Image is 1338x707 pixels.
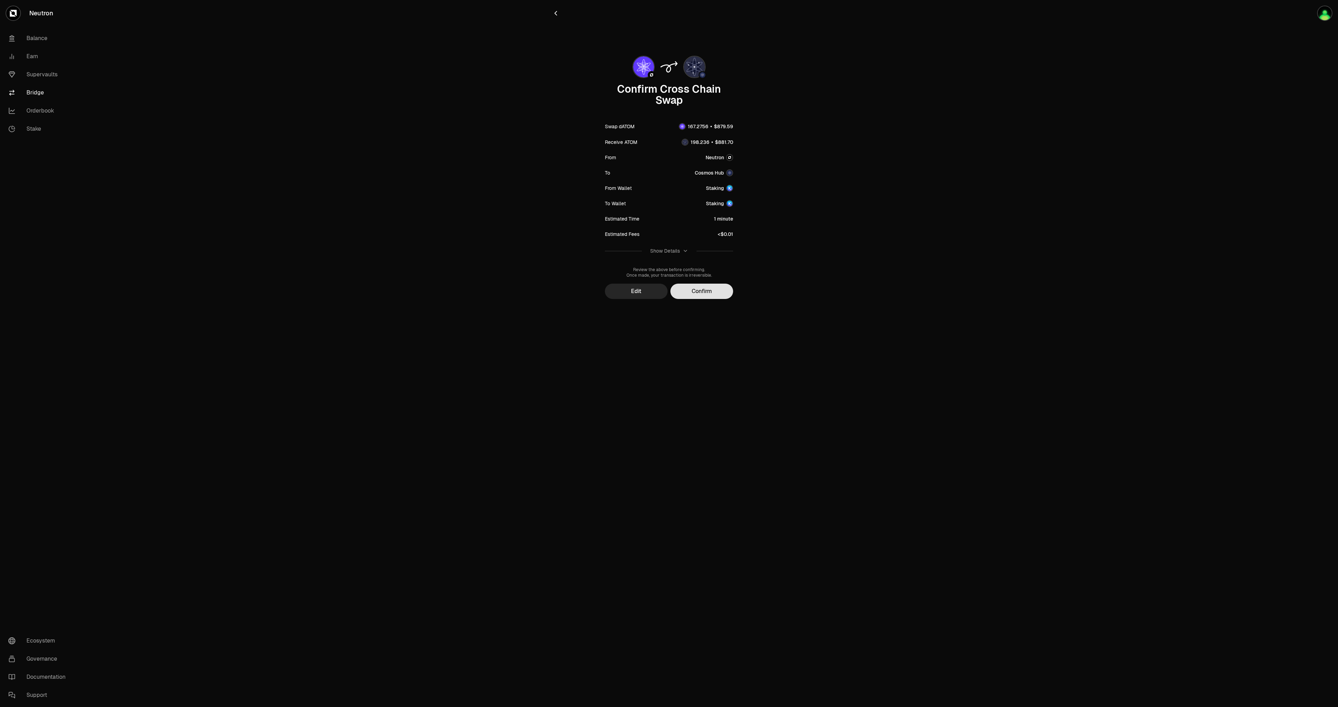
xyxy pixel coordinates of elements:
[605,231,639,238] div: Estimated Fees
[706,185,724,192] div: Staking
[3,47,75,66] a: Earn
[727,155,732,160] img: Neutron Logo
[727,185,732,191] img: Account Image
[605,284,668,299] button: Edit
[706,200,733,207] button: StakingAccount Image
[605,154,616,161] div: From
[650,247,680,254] div: Show Details
[633,56,654,77] img: dATOM Logo
[3,66,75,84] a: Supervaults
[3,650,75,668] a: Governance
[3,102,75,120] a: Orderbook
[684,56,705,77] img: ATOM Logo
[1318,6,1332,20] img: Staking
[605,84,733,106] div: Confirm Cross Chain Swap
[3,84,75,102] a: Bridge
[605,139,637,146] div: Receive ATOM
[718,231,733,238] div: <$0.01
[679,124,685,129] img: dATOM Logo
[682,139,688,145] img: ATOM Logo
[3,686,75,704] a: Support
[706,200,724,207] div: Staking
[727,201,732,206] img: Account Image
[605,123,635,130] div: Swap dATOM
[3,120,75,138] a: Stake
[605,267,733,278] div: Review the above before confirming. Once made, your transaction is irreversible.
[714,215,733,222] div: 1 minute
[3,632,75,650] a: Ecosystem
[699,72,706,78] img: Cosmos Hub Logo
[3,668,75,686] a: Documentation
[605,169,610,176] div: To
[605,242,733,260] button: Show Details
[605,185,632,192] div: From Wallet
[727,170,732,176] img: Cosmos Hub Logo
[648,72,655,78] img: Neutron Logo
[670,284,733,299] button: Confirm
[695,169,724,176] span: Cosmos Hub
[605,215,639,222] div: Estimated Time
[605,200,626,207] div: To Wallet
[706,185,733,192] button: StakingAccount Image
[3,29,75,47] a: Balance
[706,154,724,161] span: Neutron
